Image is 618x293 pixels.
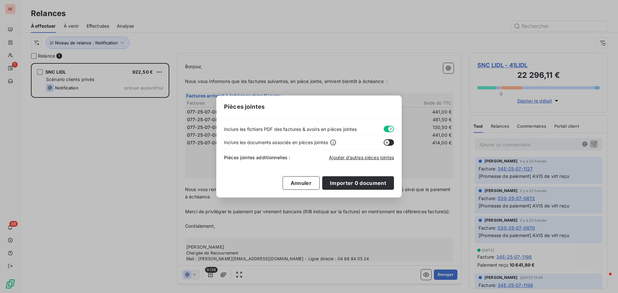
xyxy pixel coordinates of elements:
span: Inclure les documents associés en pièces jointes [224,139,328,146]
span: Pièces jointes [224,102,265,111]
span: Pièces jointes additionnelles : [224,154,290,161]
button: Importer 0 document [322,176,394,190]
iframe: Intercom live chat [596,271,612,287]
span: Inclure les fichiers PDF des factures & avoirs en pièces jointes [224,126,357,133]
span: Ajouter d’autres pièces jointes [329,155,394,160]
button: Annuler [283,176,320,190]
